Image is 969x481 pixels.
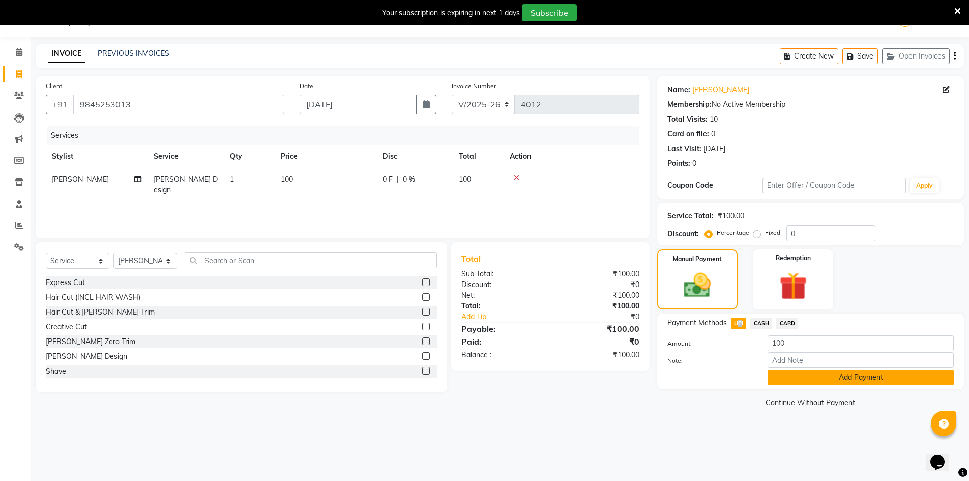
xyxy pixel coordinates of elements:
[659,398,962,408] a: Continue Without Payment
[676,270,719,301] img: _cash.svg
[660,356,760,365] label: Note:
[46,277,85,288] div: Express Cut
[550,301,647,312] div: ₹100.00
[454,301,550,312] div: Total:
[454,350,550,360] div: Balance :
[185,252,437,268] input: Search or Scan
[224,145,275,168] th: Qty
[910,178,939,193] button: Apply
[46,95,74,114] button: +91
[46,81,62,91] label: Client
[550,279,647,290] div: ₹0
[667,318,727,328] span: Payment Methods
[842,48,878,64] button: Save
[692,158,696,169] div: 0
[926,440,959,471] iframe: chat widget
[454,269,550,279] div: Sub Total:
[882,48,950,64] button: Open Invoices
[459,175,471,184] span: 100
[731,318,747,329] span: UPI
[692,84,749,95] a: [PERSON_NAME]
[667,84,690,95] div: Name:
[550,350,647,360] div: ₹100.00
[768,352,954,368] input: Add Note
[750,318,772,329] span: CASH
[717,228,749,237] label: Percentage
[47,126,647,145] div: Services
[98,49,169,58] a: PREVIOUS INVOICES
[718,211,744,221] div: ₹100.00
[275,145,376,168] th: Price
[48,45,85,63] a: INVOICE
[768,370,954,385] button: Add Payment
[73,95,284,114] input: Search by Name/Mobile/Email/Code
[776,253,811,263] label: Redemption
[768,335,954,351] input: Amount
[667,99,712,110] div: Membership:
[504,145,639,168] th: Action
[230,175,234,184] span: 1
[667,114,708,125] div: Total Visits:
[453,145,504,168] th: Total
[454,335,550,348] div: Paid:
[52,175,109,184] span: [PERSON_NAME]
[454,312,566,322] a: Add Tip
[454,290,550,301] div: Net:
[567,312,647,322] div: ₹0
[452,81,496,91] label: Invoice Number
[667,144,701,154] div: Last Visit:
[776,318,798,329] span: CARD
[46,351,127,362] div: [PERSON_NAME] Design
[660,339,760,348] label: Amount:
[667,99,954,110] div: No Active Membership
[382,8,520,18] div: Your subscription is expiring in next 1 days
[667,211,714,221] div: Service Total:
[461,253,485,264] span: Total
[454,323,550,335] div: Payable:
[673,254,722,264] label: Manual Payment
[765,228,780,237] label: Fixed
[710,114,718,125] div: 10
[46,336,135,347] div: [PERSON_NAME] Zero Trim
[771,269,816,303] img: _gift.svg
[300,81,313,91] label: Date
[383,174,393,185] span: 0 F
[281,175,293,184] span: 100
[397,174,399,185] span: |
[762,178,906,193] input: Enter Offer / Coupon Code
[550,269,647,279] div: ₹100.00
[780,48,838,64] button: Create New
[46,322,87,332] div: Creative Cut
[550,335,647,348] div: ₹0
[46,307,155,318] div: Hair Cut & [PERSON_NAME] Trim
[403,174,415,185] span: 0 %
[148,145,224,168] th: Service
[522,4,577,21] button: Subscribe
[454,279,550,290] div: Discount:
[46,292,140,303] div: Hair Cut (INCL HAIR WASH)
[154,175,218,194] span: [PERSON_NAME] Design
[46,366,66,377] div: Shave
[667,129,709,139] div: Card on file:
[550,290,647,301] div: ₹100.00
[703,144,725,154] div: [DATE]
[667,158,690,169] div: Points:
[711,129,715,139] div: 0
[550,323,647,335] div: ₹100.00
[46,145,148,168] th: Stylist
[376,145,453,168] th: Disc
[667,229,699,239] div: Discount:
[667,180,763,191] div: Coupon Code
